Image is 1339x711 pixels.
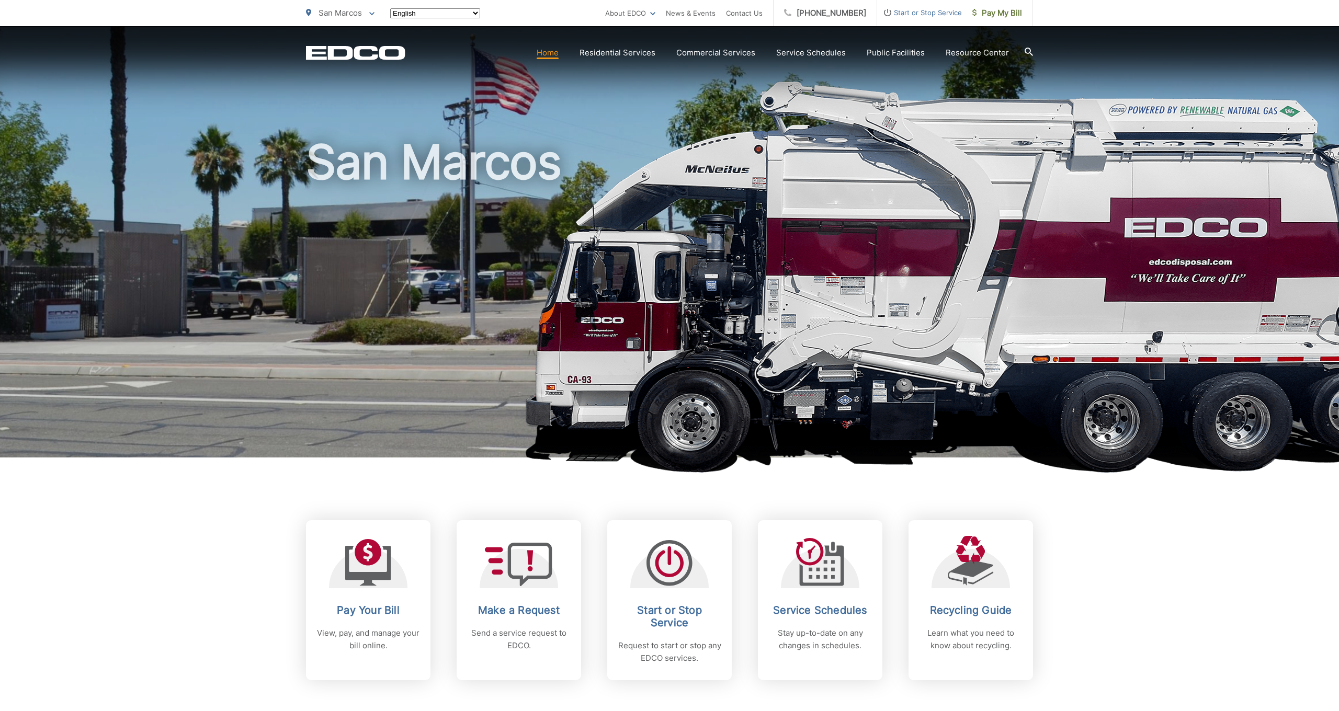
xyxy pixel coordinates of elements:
[618,604,721,629] h2: Start or Stop Service
[776,47,846,59] a: Service Schedules
[909,520,1033,680] a: Recycling Guide Learn what you need to know about recycling.
[537,47,559,59] a: Home
[618,639,721,664] p: Request to start or stop any EDCO services.
[390,8,480,18] select: Select a language
[758,520,882,680] a: Service Schedules Stay up-to-date on any changes in schedules.
[946,47,1009,59] a: Resource Center
[306,136,1033,467] h1: San Marcos
[919,627,1023,652] p: Learn what you need to know about recycling.
[467,627,571,652] p: Send a service request to EDCO.
[972,7,1022,19] span: Pay My Bill
[867,47,925,59] a: Public Facilities
[457,520,581,680] a: Make a Request Send a service request to EDCO.
[319,8,362,18] span: San Marcos
[605,7,655,19] a: About EDCO
[316,604,420,616] h2: Pay Your Bill
[306,45,405,60] a: EDCD logo. Return to the homepage.
[467,604,571,616] h2: Make a Request
[676,47,755,59] a: Commercial Services
[726,7,763,19] a: Contact Us
[919,604,1023,616] h2: Recycling Guide
[768,604,872,616] h2: Service Schedules
[580,47,655,59] a: Residential Services
[306,520,430,680] a: Pay Your Bill View, pay, and manage your bill online.
[316,627,420,652] p: View, pay, and manage your bill online.
[666,7,716,19] a: News & Events
[768,627,872,652] p: Stay up-to-date on any changes in schedules.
